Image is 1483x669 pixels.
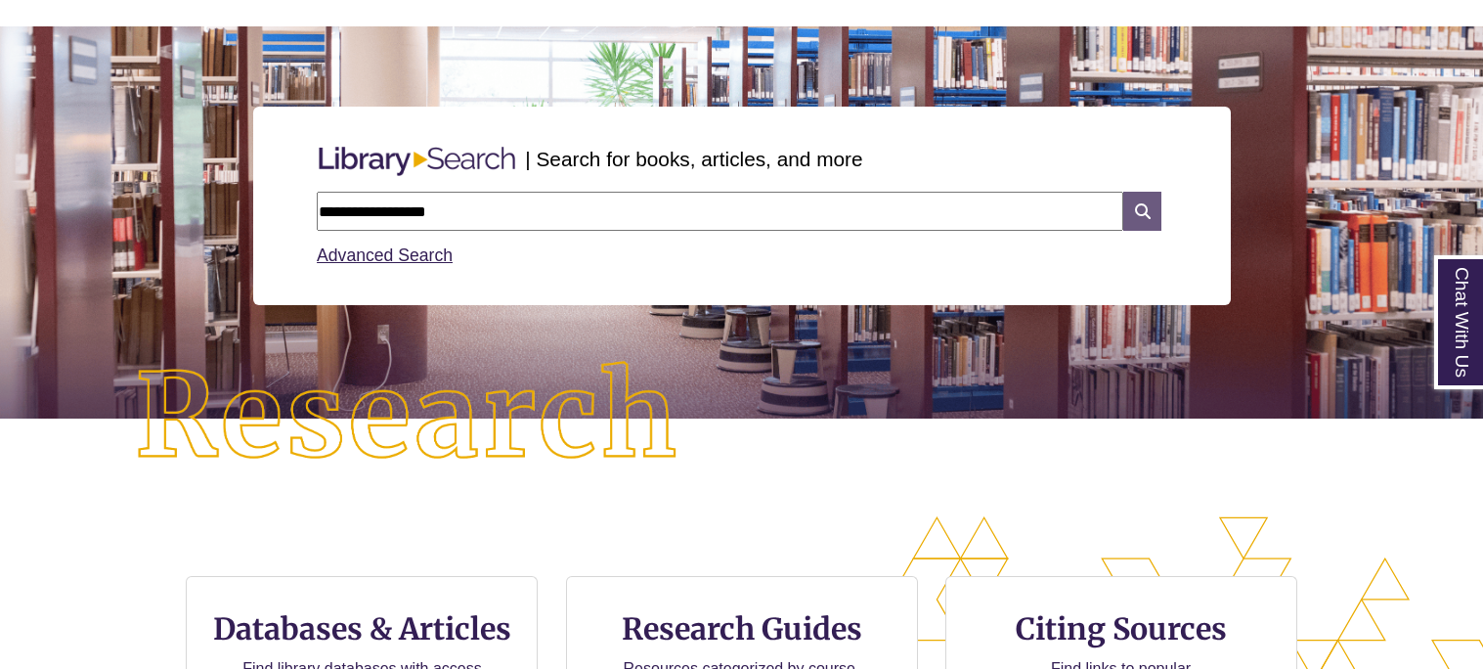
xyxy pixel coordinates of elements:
img: Libary Search [309,139,525,184]
i: Search [1123,192,1160,231]
h3: Citing Sources [1002,610,1241,647]
img: Research [74,301,742,533]
h3: Research Guides [583,610,901,647]
h3: Databases & Articles [202,610,521,647]
a: Advanced Search [317,245,453,265]
p: | Search for books, articles, and more [525,144,862,174]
